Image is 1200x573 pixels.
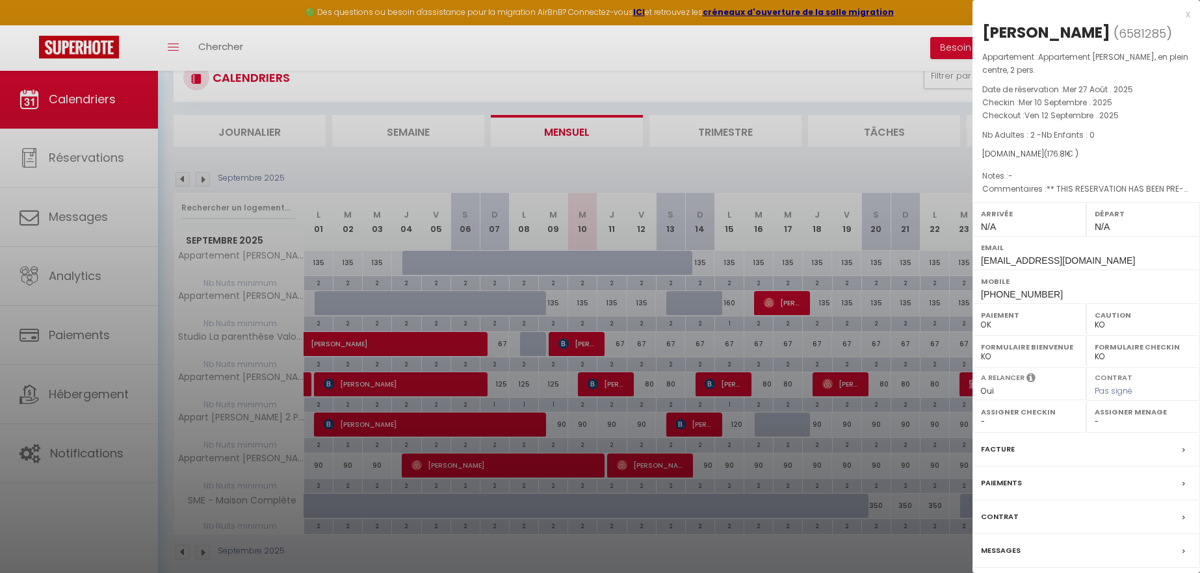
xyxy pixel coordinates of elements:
label: Mobile [981,275,1192,288]
span: N/A [981,222,996,232]
button: Ouvrir le widget de chat LiveChat [10,5,49,44]
i: Sélectionner OUI si vous souhaiter envoyer les séquences de messages post-checkout [1026,372,1036,387]
span: ( € ) [1044,148,1078,159]
label: Email [981,241,1192,254]
label: Messages [981,544,1021,557]
span: - [1008,170,1013,181]
span: [PHONE_NUMBER] [981,289,1063,299]
label: Contrat [1095,372,1132,381]
label: A relancer [981,372,1024,383]
label: Assigner Checkin [981,405,1078,418]
label: Arrivée [981,207,1078,220]
label: Assigner Menage [1095,405,1192,418]
p: Date de réservation : [982,83,1190,96]
span: ( ) [1114,24,1172,42]
p: Checkin : [982,96,1190,109]
span: Nb Adultes : 2 - [982,129,1095,140]
p: Commentaires : [982,183,1190,196]
label: Formulaire Bienvenue [981,340,1078,353]
div: x [972,6,1190,22]
label: Départ [1095,207,1192,220]
label: Caution [1095,309,1192,322]
span: 176.81 [1047,148,1067,159]
label: Paiements [981,476,1022,490]
span: Mer 10 Septembre . 2025 [1019,97,1112,108]
label: Paiement [981,309,1078,322]
span: N/A [1095,222,1110,232]
span: 6581285 [1119,25,1166,42]
span: Mer 27 Août . 2025 [1063,84,1133,95]
label: Contrat [981,510,1019,524]
span: Ven 12 Septembre . 2025 [1024,110,1119,121]
div: [DOMAIN_NAME] [982,148,1190,160]
div: [PERSON_NAME] [982,22,1110,43]
span: Nb Enfants : 0 [1041,129,1095,140]
p: Checkout : [982,109,1190,122]
label: Formulaire Checkin [1095,340,1192,353]
span: Appartement [PERSON_NAME], en plein centre, 2 pers. [982,51,1188,75]
span: [EMAIL_ADDRESS][DOMAIN_NAME] [981,255,1135,266]
p: Appartement : [982,51,1190,77]
label: Facture [981,442,1015,456]
span: Pas signé [1095,385,1132,396]
p: Notes : [982,170,1190,183]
